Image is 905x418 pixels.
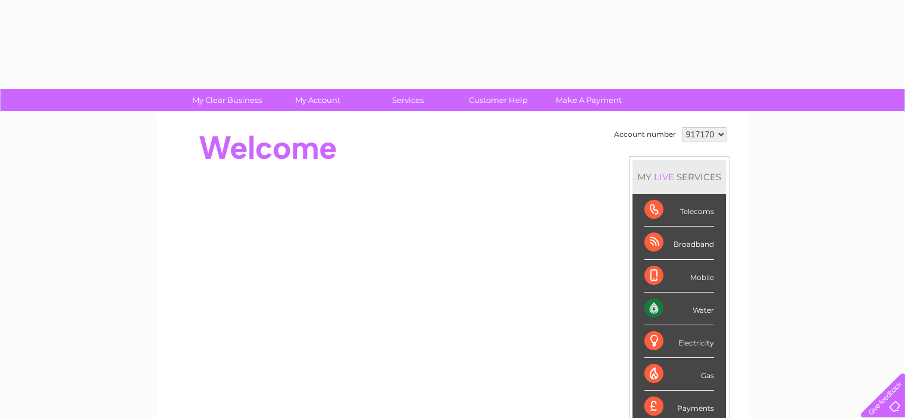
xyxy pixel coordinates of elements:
[644,227,714,259] div: Broadband
[611,124,679,144] td: Account number
[268,89,367,111] a: My Account
[644,293,714,325] div: Water
[178,89,276,111] a: My Clear Business
[540,89,638,111] a: Make A Payment
[644,358,714,391] div: Gas
[644,260,714,293] div: Mobile
[644,194,714,227] div: Telecoms
[644,325,714,358] div: Electricity
[652,171,677,183] div: LIVE
[632,160,726,194] div: MY SERVICES
[449,89,547,111] a: Customer Help
[359,89,457,111] a: Services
